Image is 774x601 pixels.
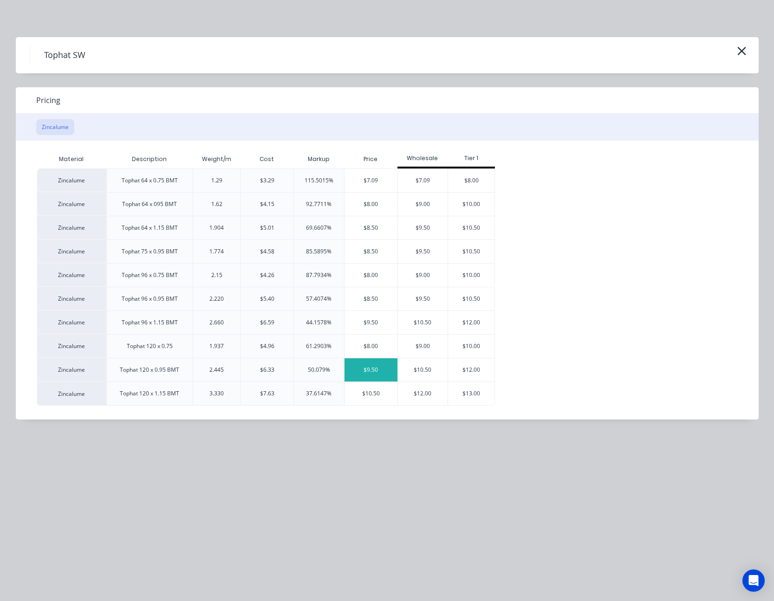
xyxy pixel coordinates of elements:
div: 37.6147% [306,389,332,398]
div: Zincalume [37,310,106,334]
div: Cost [240,150,293,168]
div: Tophat 120 x 1.15 BMT [120,389,179,398]
div: 44.1578% [306,318,332,327]
div: Tophat 64 x 0.75 BMT [122,176,178,185]
div: 50.079% [308,366,330,374]
div: $9.50 [398,287,448,310]
div: $9.50 [398,240,448,263]
div: Description [124,148,174,171]
div: Tophat 96 x 0.95 BMT [122,295,178,303]
div: 115.5015% [305,176,333,185]
div: $8.50 [345,287,397,310]
div: 69.6607% [306,224,332,232]
div: Zincalume [37,381,106,406]
div: Tier 1 [448,154,495,162]
div: $7.09 [345,169,397,192]
div: $10.50 [398,311,448,334]
div: $10.00 [448,264,494,287]
div: 57.4074% [306,295,332,303]
div: Zincalume [37,263,106,287]
div: $12.00 [398,382,448,405]
div: $9.00 [398,264,448,287]
div: Material [37,150,106,168]
div: 1.29 [211,176,222,185]
div: Zincalume [37,358,106,381]
div: $5.40 [260,295,274,303]
div: $4.96 [260,342,274,350]
div: Zincalume [37,192,106,216]
div: Zincalume [37,239,106,263]
div: $8.00 [345,264,397,287]
div: $10.00 [448,335,494,358]
div: $8.00 [345,193,397,216]
div: $10.00 [448,193,494,216]
div: Tophat 75 x 0.95 BMT [122,247,178,256]
div: 2.445 [209,366,224,374]
div: $4.58 [260,247,274,256]
div: 85.5895% [306,247,332,256]
div: $13.00 [448,382,494,405]
div: $4.15 [260,200,274,208]
div: 1.774 [209,247,224,256]
div: Zincalume [37,216,106,239]
div: Price [344,150,397,168]
div: $8.50 [345,240,397,263]
div: 2.220 [209,295,224,303]
div: 2.15 [211,271,222,279]
div: $10.50 [398,358,448,381]
div: Tophat 96 x 0.75 BMT [122,271,178,279]
div: $9.00 [398,335,448,358]
div: 61.2903% [306,342,332,350]
div: 92.7711% [306,200,332,208]
div: $12.00 [448,311,494,334]
button: Zincalume [36,119,74,135]
div: $10.50 [448,287,494,310]
div: $4.26 [260,271,274,279]
div: $8.00 [345,335,397,358]
div: $10.50 [345,382,397,405]
div: Zincalume [37,334,106,358]
div: Tophat 64 x 095 BMT [122,200,177,208]
div: $9.00 [398,193,448,216]
div: 3.330 [209,389,224,398]
div: Zincalume [37,287,106,310]
div: 1.62 [211,200,222,208]
div: $3.29 [260,176,274,185]
div: 87.7934% [306,271,332,279]
div: Weight/m [195,148,239,171]
div: Tophat 120 x 0.95 BMT [120,366,179,374]
div: $8.00 [448,169,494,192]
div: 1.904 [209,224,224,232]
div: 2.660 [209,318,224,327]
span: Pricing [36,95,60,106]
div: Markup [293,150,344,168]
div: $10.50 [448,240,494,263]
div: Open Intercom Messenger [742,569,765,592]
div: $9.50 [345,358,397,381]
div: $8.50 [345,216,397,239]
div: $12.00 [448,358,494,381]
div: Tophat 64 x 1.15 BMT [122,224,178,232]
div: $7.09 [398,169,448,192]
div: Tophat 96 x 1.15 BMT [122,318,178,327]
div: $7.63 [260,389,274,398]
div: Zincalume [37,168,106,192]
div: Wholesale [397,154,448,162]
div: $6.33 [260,366,274,374]
div: Tophat 120 x 0.75 [127,342,173,350]
div: $6.59 [260,318,274,327]
div: $10.50 [448,216,494,239]
div: $9.50 [345,311,397,334]
div: $5.01 [260,224,274,232]
h4: Tophat SW [30,46,99,64]
div: 1.937 [209,342,224,350]
div: $9.50 [398,216,448,239]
